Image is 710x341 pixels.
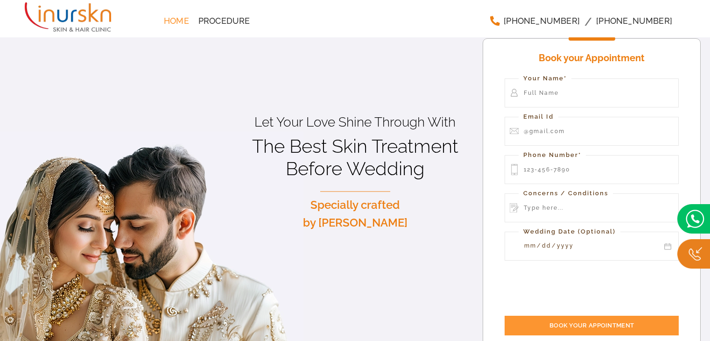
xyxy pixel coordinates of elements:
p: Specially crafted by [PERSON_NAME] [244,196,466,232]
p: Let Your Love Shine Through With [244,114,466,130]
a: Home [159,12,194,30]
a: [PHONE_NUMBER] [591,12,677,30]
label: Wedding Date (Optional) [519,227,620,237]
label: Email Id [519,112,558,122]
span: [PHONE_NUMBER] [596,17,672,25]
span: Procedure [198,17,250,25]
a: [PHONE_NUMBER] [485,12,584,30]
span: [PHONE_NUMBER] [504,17,580,25]
label: Concerns / Conditions [519,189,613,199]
img: Callc.png [677,239,710,269]
span: Home [164,17,189,25]
input: @gmail.com [505,117,679,146]
a: Procedure [194,12,255,30]
img: bridal.png [677,204,710,234]
h4: Book your Appointment [505,49,679,69]
input: Full Name [505,78,679,107]
label: Your Name* [519,74,571,84]
input: Book your Appointment [505,316,679,335]
h1: The Best Skin Treatment Before Wedding [244,135,466,180]
label: Phone Number* [519,150,586,160]
iframe: reCAPTCHA [505,270,647,306]
input: Type here... [505,193,679,222]
input: 123-456-7890 [505,155,679,184]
